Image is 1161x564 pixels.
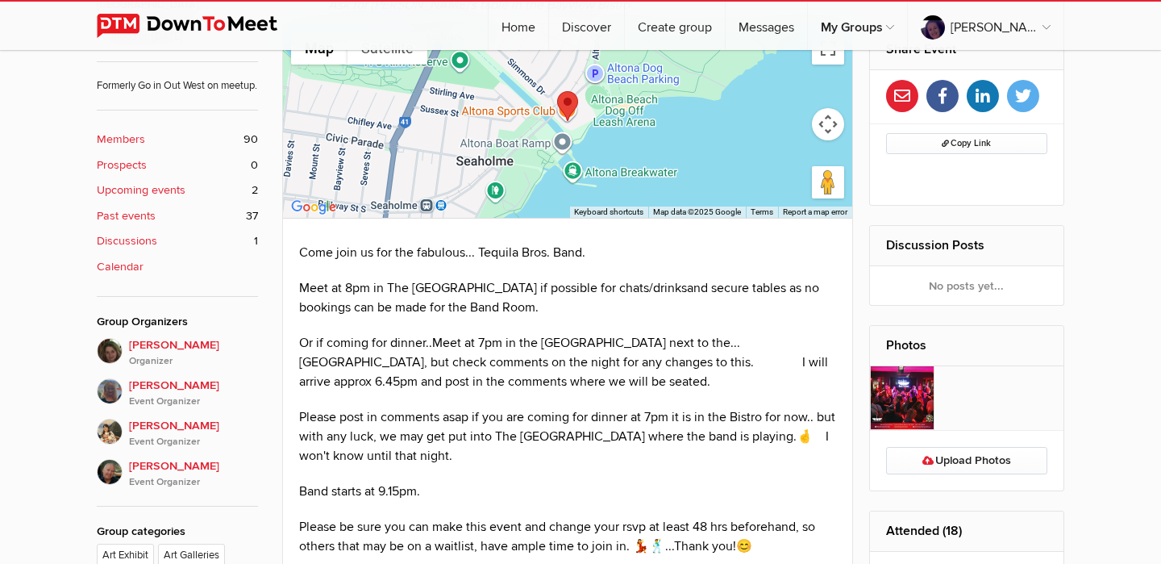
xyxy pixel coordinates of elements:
[97,523,258,541] div: Group categories
[812,108,844,140] button: Map camera controls
[808,2,907,50] a: My Groups
[886,133,1048,154] button: Copy Link
[129,336,258,369] span: [PERSON_NAME]
[489,2,548,50] a: Home
[97,131,258,148] a: Members 90
[783,207,847,216] a: Report a map error
[812,166,844,198] button: Drag Pegman onto the map to open Street View
[299,280,819,315] span: and secure tables as no bookings can be made for the Band Room.
[97,182,258,199] a: Upcoming events 2
[97,338,123,364] img: Mashelle
[97,157,147,174] b: Prospects
[299,333,836,391] p: Or if coming for dinner..Meet at 7pm in the [GEOGRAPHIC_DATA] next to the... [GEOGRAPHIC_DATA], b...
[97,207,258,225] a: Past events 37
[97,258,144,276] b: Calendar
[287,197,340,218] a: Open this area in Google Maps (opens a new window)
[243,131,258,148] span: 90
[97,14,302,38] img: DownToMeet
[254,232,258,250] span: 1
[299,407,836,466] p: Please post in comments asap if you are coming for dinner at 7pm it is in the Bistro for now.. bu...
[97,409,258,449] a: [PERSON_NAME]Event Organizer
[97,232,258,250] a: Discussions 1
[97,378,123,404] img: Adriana
[129,435,258,449] i: Event Organizer
[97,157,258,174] a: Prospects 0
[97,369,258,409] a: [PERSON_NAME]Event Organizer
[886,237,984,253] a: Discussion Posts
[129,475,258,490] i: Event Organizer
[299,482,836,501] p: Band starts at 9.15pm.
[129,395,258,409] i: Event Organizer
[751,207,773,216] a: Terms (opens in new tab)
[97,338,258,369] a: [PERSON_NAME]Organizer
[97,313,258,331] div: Group Organizers
[97,131,145,148] b: Members
[908,2,1063,50] a: [PERSON_NAME]
[252,182,258,199] span: 2
[129,377,258,409] span: [PERSON_NAME]
[251,157,258,174] span: 0
[97,258,258,276] a: Calendar
[97,459,123,485] img: Dale S.
[625,2,725,50] a: Create group
[246,207,258,225] span: 37
[299,517,836,556] p: Please be sure you can make this event and change your rsvp at least 48 hrs beforehand, so others...
[942,138,991,148] span: Copy Link
[726,2,807,50] a: Messages
[886,447,1048,474] a: Upload Photos
[129,417,258,449] span: [PERSON_NAME]
[886,512,1048,550] h2: Attended (18)
[574,207,643,218] button: Keyboard shortcuts
[97,232,157,250] b: Discussions
[299,278,836,317] p: Meet at 8
[97,419,123,445] img: Helen Bertuna
[129,457,258,490] span: [PERSON_NAME]
[653,207,741,216] span: Map data ©2025 Google
[352,280,687,296] span: pm in The [GEOGRAPHIC_DATA] if possible for chats/drinks
[97,449,258,490] a: [PERSON_NAME]Event Organizer
[870,266,1064,305] div: No posts yet...
[97,182,185,199] b: Upcoming events
[97,61,258,94] span: Formerly Go in Out West on meetup.
[299,243,836,262] p: Come join us for the fabulous... Tequila Bros. Band.
[549,2,624,50] a: Discover
[886,337,926,353] a: Photos
[129,354,258,369] i: Organizer
[287,197,340,218] img: Google
[97,207,156,225] b: Past events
